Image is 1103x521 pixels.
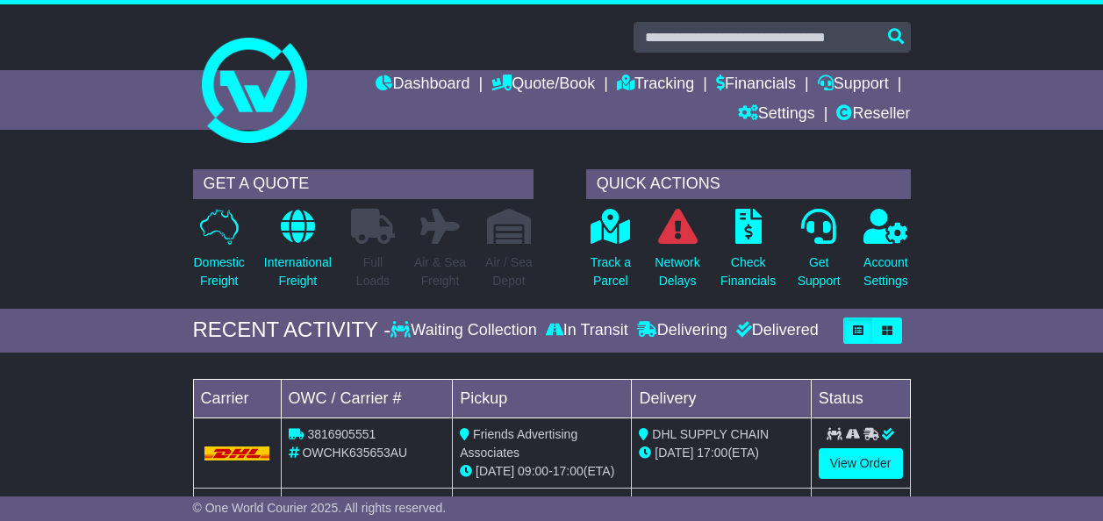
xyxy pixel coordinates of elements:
a: Dashboard [376,70,469,100]
div: QUICK ACTIONS [586,169,911,199]
div: Waiting Collection [390,321,541,340]
td: Status [811,379,910,418]
p: Full Loads [351,253,395,290]
a: GetSupport [797,208,842,300]
a: Financials [716,70,796,100]
p: Track a Parcel [591,253,631,290]
span: 09:00 [518,464,548,478]
a: DomesticFreight [193,208,246,300]
div: - (ETA) [460,462,624,481]
span: [DATE] [476,464,514,478]
a: Settings [738,100,815,130]
p: Account Settings [863,253,908,290]
a: Tracking [617,70,694,100]
div: Delivering [633,321,732,340]
div: In Transit [541,321,633,340]
p: International Freight [264,253,332,290]
a: AccountSettings [863,208,909,300]
span: 3816905551 [307,427,376,441]
span: DHL SUPPLY CHAIN [652,427,769,441]
a: InternationalFreight [263,208,333,300]
a: View Order [819,448,903,479]
p: Network Delays [655,253,699,290]
span: 17:00 [553,464,584,478]
td: OWC / Carrier # [281,379,453,418]
p: Check Financials [720,253,776,290]
p: Air & Sea Freight [414,253,466,290]
div: (ETA) [639,444,803,462]
a: Reseller [836,100,910,130]
span: OWCHK635653AU [302,446,407,460]
div: Delivered [732,321,819,340]
a: NetworkDelays [654,208,700,300]
span: Friends Advertising Associates [460,427,577,460]
a: CheckFinancials [720,208,777,300]
span: 17:00 [697,446,727,460]
img: DHL.png [204,446,270,460]
td: Pickup [453,379,632,418]
span: © One World Courier 2025. All rights reserved. [193,501,447,515]
div: GET A QUOTE [193,169,534,199]
p: Get Support [798,253,841,290]
p: Domestic Freight [194,253,245,290]
a: Support [818,70,889,100]
div: RECENT ACTIVITY - [193,318,391,343]
span: [DATE] [655,446,693,460]
a: Quote/Book [491,70,595,100]
p: Air / Sea Depot [485,253,533,290]
td: Carrier [193,379,281,418]
td: Delivery [632,379,811,418]
a: Track aParcel [590,208,632,300]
